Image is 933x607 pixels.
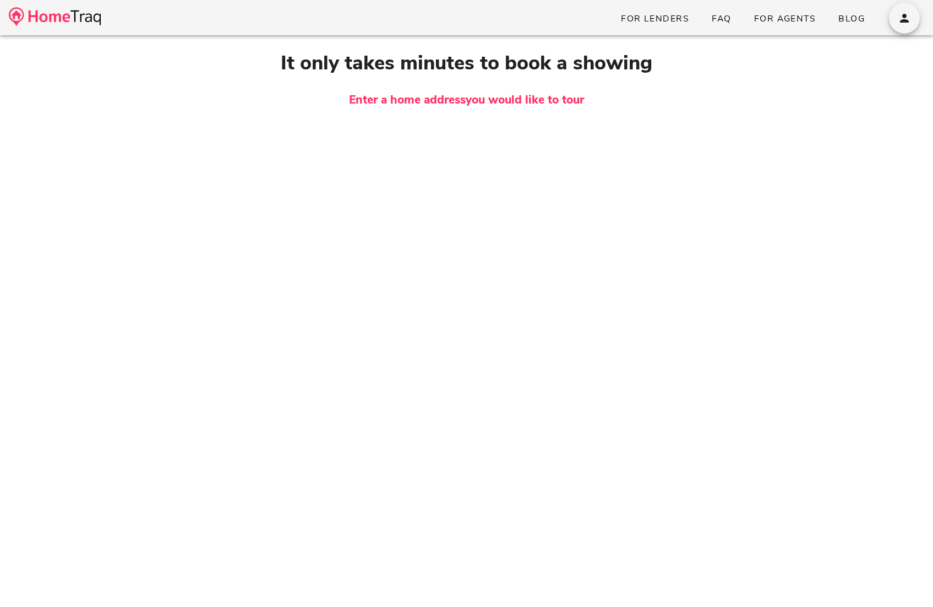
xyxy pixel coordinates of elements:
[9,7,101,26] img: desktop-logo.34a1112.png
[281,50,652,77] span: It only takes minutes to book a showing
[829,9,874,29] a: Blog
[745,9,825,29] a: For Agents
[711,13,732,25] span: FAQ
[838,13,865,25] span: Blog
[612,9,698,29] a: For Lenders
[620,13,689,25] span: For Lenders
[702,9,740,29] a: FAQ
[754,13,816,25] span: For Agents
[147,91,786,109] h3: Enter a home address
[466,92,584,107] span: you would like to tour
